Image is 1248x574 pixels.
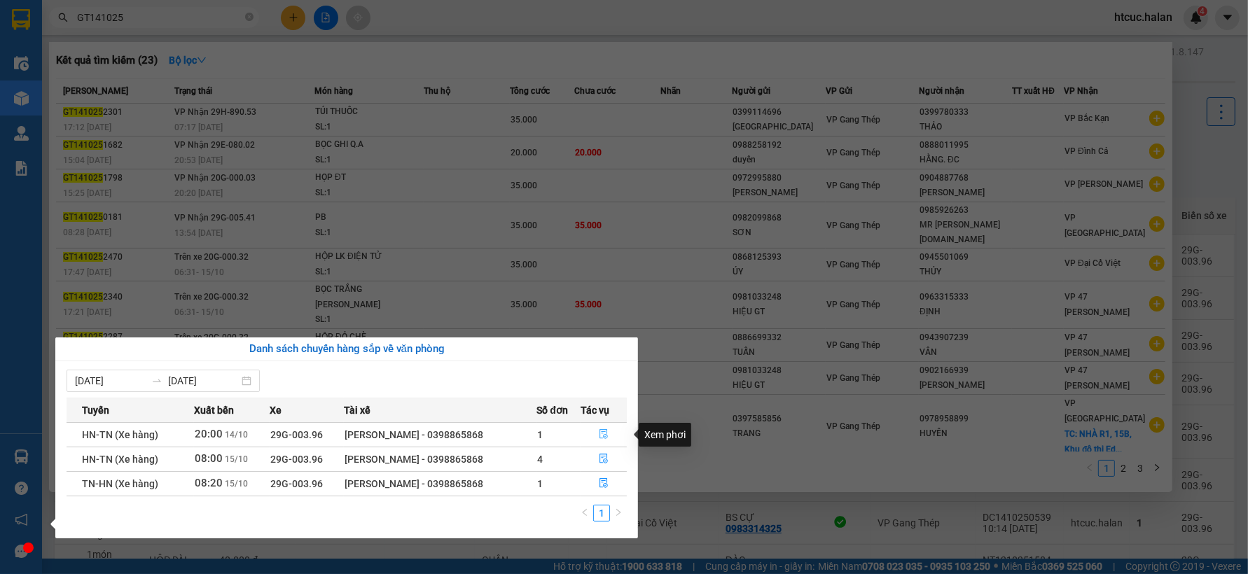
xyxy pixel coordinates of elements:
[195,452,223,465] span: 08:00
[195,477,223,489] span: 08:20
[344,402,370,418] span: Tài xế
[82,478,158,489] span: TN-HN (Xe hàng)
[270,429,323,440] span: 29G-003.96
[599,478,609,489] span: file-done
[581,472,626,495] button: file-done
[270,478,323,489] span: 29G-003.96
[82,402,109,418] span: Tuyến
[576,505,593,521] li: Previous Page
[345,476,536,491] div: [PERSON_NAME] - 0398865868
[610,505,627,521] button: right
[599,429,609,440] span: file-done
[536,402,568,418] span: Số đơn
[345,427,536,442] div: [PERSON_NAME] - 0398865868
[225,454,248,464] span: 15/10
[18,17,123,87] img: logo.jpg
[270,454,323,465] span: 29G-003.96
[537,454,543,465] span: 4
[75,373,146,388] input: Từ ngày
[639,423,691,447] div: Xem phơi
[82,429,158,440] span: HN-TN (Xe hàng)
[225,430,248,440] span: 14/10
[82,454,158,465] span: HN-TN (Xe hàng)
[168,373,239,388] input: Đến ngày
[537,429,543,440] span: 1
[581,508,589,517] span: left
[131,34,585,52] li: 271 - [PERSON_NAME] - [GEOGRAPHIC_DATA] - [GEOGRAPHIC_DATA]
[581,448,626,470] button: file-done
[537,478,543,489] span: 1
[225,479,248,489] span: 15/10
[576,505,593,521] button: left
[151,375,162,386] span: to
[581,402,609,418] span: Tác vụ
[610,505,627,521] li: Next Page
[195,428,223,440] span: 20:00
[614,508,623,517] span: right
[270,402,282,418] span: Xe
[581,423,626,446] button: file-done
[194,402,234,418] span: Xuất bến
[599,454,609,465] span: file-done
[593,505,610,521] li: 1
[594,505,609,521] a: 1
[67,341,627,358] div: Danh sách chuyến hàng sắp về văn phòng
[151,375,162,386] span: swap-right
[18,95,188,118] b: GỬI : VP Gang Thép
[345,451,536,467] div: [PERSON_NAME] - 0398865868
